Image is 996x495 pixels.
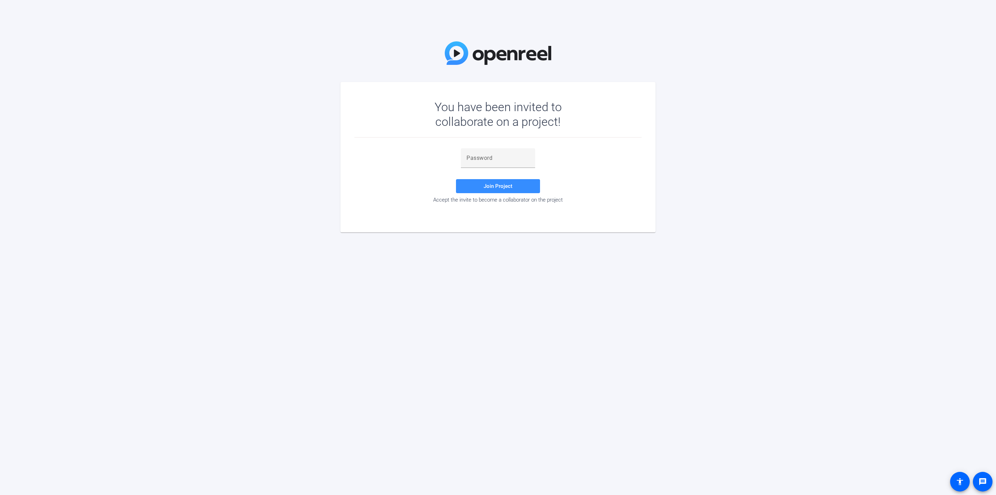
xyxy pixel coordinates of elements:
button: Join Project [456,179,540,193]
div: Accept the invite to become a collaborator on the project [354,197,642,203]
input: Password [466,154,530,162]
mat-icon: message [978,477,987,486]
div: You have been invited to collaborate on a project! [414,100,582,129]
mat-icon: accessibility [956,477,964,486]
span: Join Project [484,183,512,189]
img: OpenReel Logo [445,41,551,65]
